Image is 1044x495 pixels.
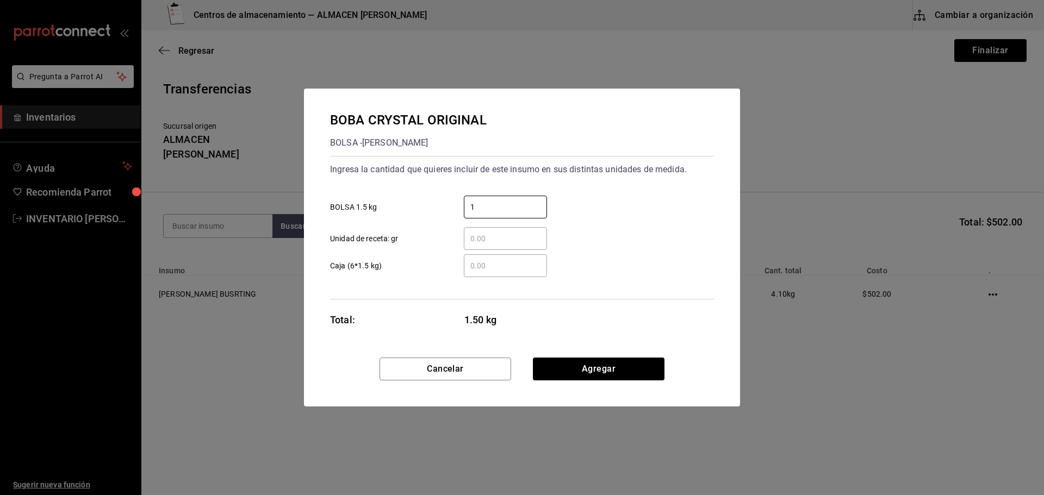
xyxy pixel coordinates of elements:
[330,312,355,327] div: Total:
[330,260,382,272] span: Caja (6*1.5 kg)
[330,110,487,130] div: BOBA CRYSTAL ORIGINAL
[464,259,547,272] input: Caja (6*1.5 kg)
[330,161,714,178] div: Ingresa la cantidad que quieres incluir de este insumo en sus distintas unidades de medida.
[464,312,548,327] span: 1.50 kg
[533,358,664,380] button: Agregar
[330,233,399,245] span: Unidad de receta: gr
[330,134,487,152] div: BOLSA - [PERSON_NAME]
[464,232,547,245] input: Unidad de receta: gr
[464,200,547,214] input: BOLSA 1.5 kg
[380,358,511,380] button: Cancelar
[330,202,377,213] span: BOLSA 1.5 kg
